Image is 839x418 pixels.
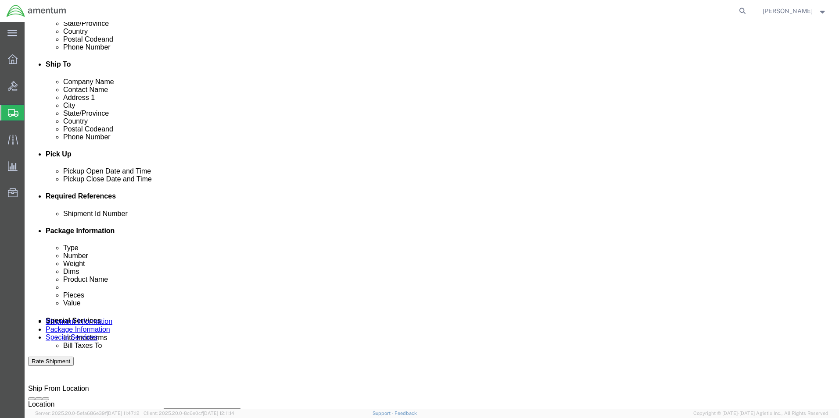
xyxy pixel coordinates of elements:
iframe: FS Legacy Container [25,22,839,409]
span: [DATE] 12:11:14 [203,411,234,416]
img: logo [6,4,67,18]
span: Server: 2025.20.0-5efa686e39f [35,411,140,416]
span: Dewayne Jennings [763,6,813,16]
span: Client: 2025.20.0-8c6e0cf [143,411,234,416]
a: Feedback [394,411,417,416]
button: [PERSON_NAME] [762,6,827,16]
span: [DATE] 11:47:12 [107,411,140,416]
span: Copyright © [DATE]-[DATE] Agistix Inc., All Rights Reserved [693,410,828,417]
a: Support [373,411,394,416]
